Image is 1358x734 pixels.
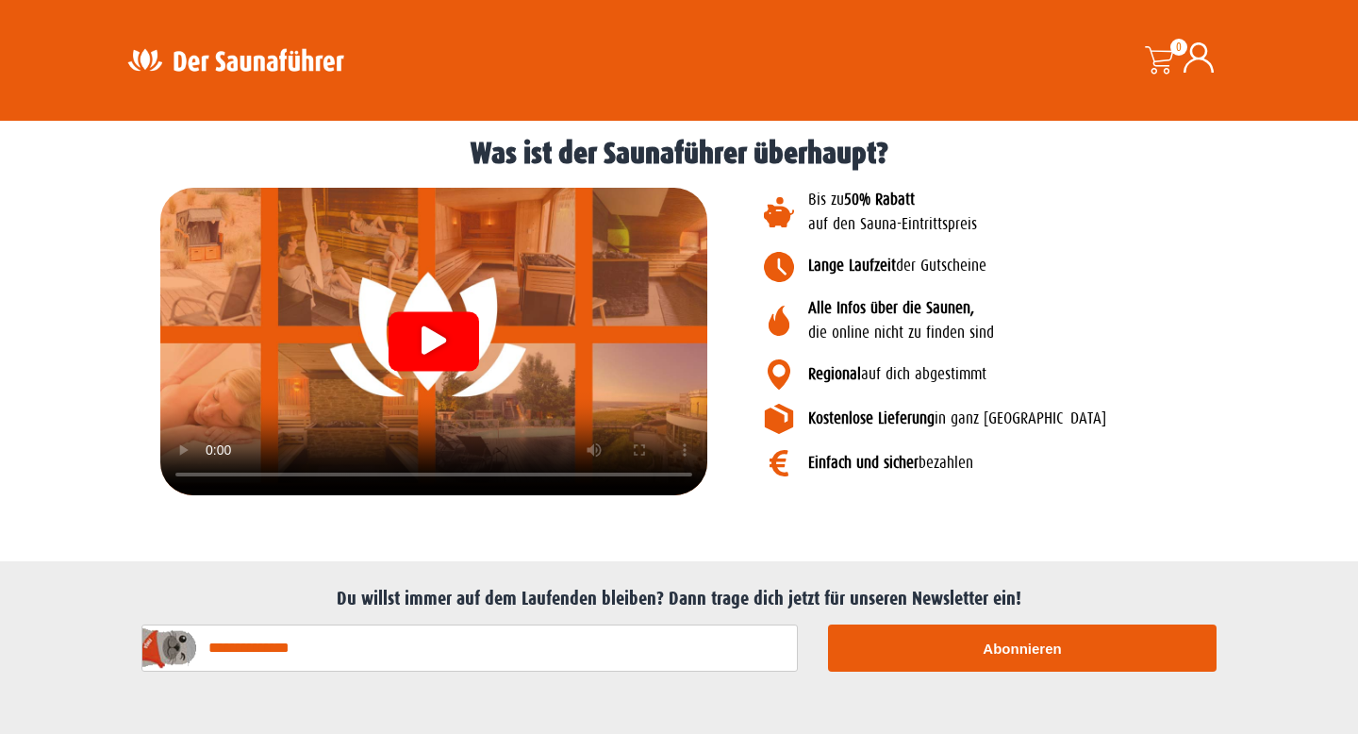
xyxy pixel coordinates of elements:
p: auf dich abgestimmt [808,362,1283,387]
b: Regional [808,365,861,383]
h2: Du willst immer auf dem Laufenden bleiben? Dann trage dich jetzt für unseren Newsletter ein! [123,588,1235,610]
button: Abonnieren [828,625,1217,672]
b: 50% Rabatt [844,191,915,209]
b: Einfach und sicher [808,454,919,472]
b: Kostenlose Lieferung [808,409,935,427]
b: Lange Laufzeit [808,257,896,275]
h1: Was ist der Saunaführer überhaupt? [9,139,1349,169]
span: 0 [1170,39,1187,56]
p: in ganz [GEOGRAPHIC_DATA] [808,407,1283,431]
p: der Gutscheine [808,254,1283,278]
p: die online nicht zu finden sind [808,296,1283,346]
p: Bis zu auf den Sauna-Eintrittspreis [808,188,1283,238]
div: Video abspielen [389,311,479,371]
b: Alle Infos über die Saunen, [808,299,974,317]
p: bezahlen [808,451,1283,475]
